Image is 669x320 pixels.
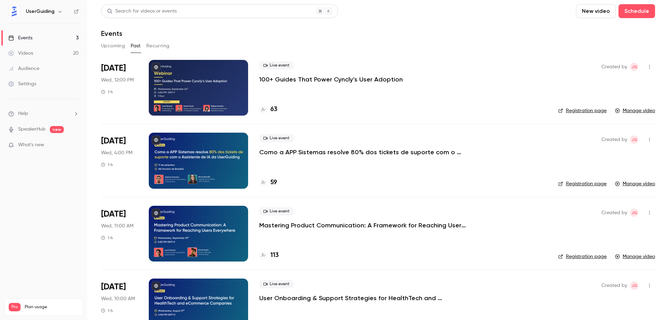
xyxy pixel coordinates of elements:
[101,295,135,302] span: Wed, 10:00 AM
[615,253,655,260] a: Manage video
[101,162,113,167] div: 1 h
[259,221,468,229] a: Mastering Product Communication: A Framework for Reaching Users Everywhere
[8,50,33,57] div: Videos
[131,40,141,52] button: Past
[259,207,294,216] span: Live event
[8,110,79,117] li: help-dropdown-opener
[631,63,637,71] span: JG
[601,209,627,217] span: Created by
[101,40,125,52] button: Upcoming
[558,180,607,187] a: Registration page
[630,209,638,217] span: Joud Ghazal
[630,135,638,144] span: Joud Ghazal
[601,281,627,290] span: Created by
[146,40,170,52] button: Recurring
[101,135,126,147] span: [DATE]
[25,304,78,310] span: Plan usage
[101,281,126,292] span: [DATE]
[101,206,138,262] div: Sep 10 Wed, 5:00 PM (Europe/Istanbul)
[558,253,607,260] a: Registration page
[618,4,655,18] button: Schedule
[615,107,655,114] a: Manage video
[259,148,468,156] a: Como a APP Sistemas resolve 80% dos tickets de suporte com o Assistente de IA da UserGuiding
[631,281,637,290] span: JG
[270,105,277,114] h4: 63
[630,63,638,71] span: Joud Ghazal
[259,251,279,260] a: 113
[101,149,132,156] span: Wed, 4:00 PM
[630,281,638,290] span: Joud Ghazal
[101,308,113,313] div: 1 h
[101,209,126,220] span: [DATE]
[259,105,277,114] a: 63
[18,141,44,149] span: What's new
[101,77,134,84] span: Wed, 12:00 PM
[8,80,36,87] div: Settings
[631,135,637,144] span: JG
[259,280,294,288] span: Live event
[259,61,294,70] span: Live event
[270,178,277,187] h4: 59
[18,110,28,117] span: Help
[259,294,468,302] a: User Onboarding & Support Strategies for HealthTech and eCommerce Companies
[259,178,277,187] a: 59
[576,4,616,18] button: New video
[601,135,627,144] span: Created by
[101,89,113,95] div: 1 h
[8,65,39,72] div: Audience
[8,34,32,41] div: Events
[631,209,637,217] span: JG
[259,75,403,84] a: 100+ Guides That Power Cyncly’s User Adoption
[101,133,138,188] div: Sep 17 Wed, 4:00 PM (America/Sao Paulo)
[26,8,54,15] h6: UserGuiding
[558,107,607,114] a: Registration page
[70,142,79,148] iframe: Noticeable Trigger
[259,134,294,142] span: Live event
[9,6,20,17] img: UserGuiding
[101,29,122,38] h1: Events
[107,8,177,15] div: Search for videos or events
[18,126,46,133] a: SpeakerHub
[601,63,627,71] span: Created by
[615,180,655,187] a: Manage video
[270,251,279,260] h4: 113
[101,63,126,74] span: [DATE]
[101,60,138,116] div: Sep 24 Wed, 4:00 PM (Europe/London)
[101,223,133,229] span: Wed, 11:00 AM
[9,303,21,311] span: Pro
[50,126,64,133] span: new
[101,235,113,241] div: 1 h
